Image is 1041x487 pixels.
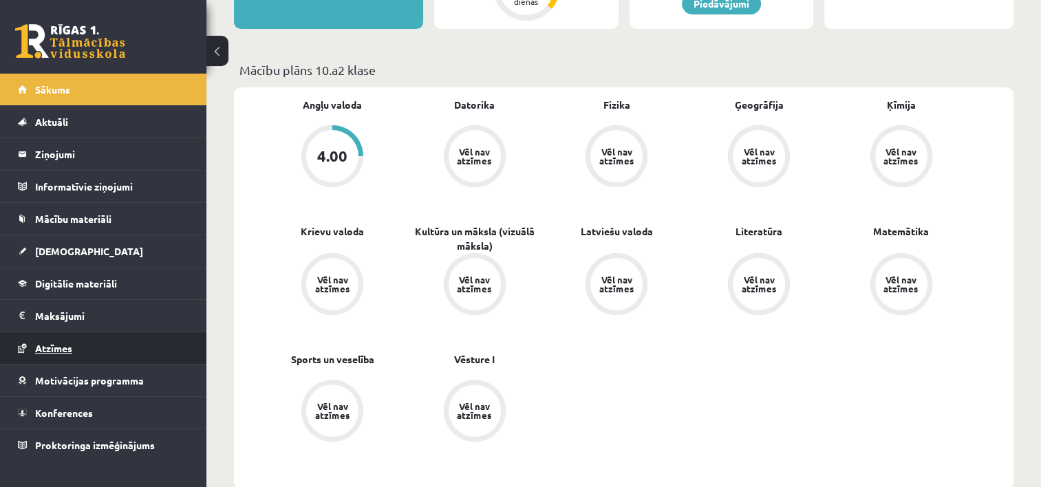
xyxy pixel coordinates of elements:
[313,275,352,293] div: Vēl nav atzīmes
[261,253,404,318] a: Vēl nav atzīmes
[18,171,189,202] a: Informatīvie ziņojumi
[830,125,972,190] a: Vēl nav atzīmes
[261,380,404,444] a: Vēl nav atzīmes
[35,342,72,354] span: Atzīmes
[18,268,189,299] a: Digitālie materiāli
[882,147,921,165] div: Vēl nav atzīmes
[303,98,362,112] a: Angļu valoda
[404,224,546,253] a: Kultūra un māksla (vizuālā māksla)
[35,213,111,225] span: Mācību materiāli
[581,224,653,239] a: Latviešu valoda
[35,439,155,451] span: Proktoringa izmēģinājums
[455,275,494,293] div: Vēl nav atzīmes
[35,83,70,96] span: Sākums
[546,125,688,190] a: Vēl nav atzīmes
[18,397,189,429] a: Konferences
[454,98,495,112] a: Datorika
[830,253,972,318] a: Vēl nav atzīmes
[35,407,93,419] span: Konferences
[313,402,352,420] div: Vēl nav atzīmes
[35,245,143,257] span: [DEMOGRAPHIC_DATA]
[887,98,916,112] a: Ķīmija
[873,224,929,239] a: Matemātika
[454,352,495,367] a: Vēsture I
[18,429,189,461] a: Proktoringa izmēģinājums
[404,380,546,444] a: Vēl nav atzīmes
[404,253,546,318] a: Vēl nav atzīmes
[882,275,921,293] div: Vēl nav atzīmes
[597,275,636,293] div: Vēl nav atzīmes
[35,374,144,387] span: Motivācijas programma
[404,125,546,190] a: Vēl nav atzīmes
[18,300,189,332] a: Maksājumi
[18,203,189,235] a: Mācību materiāli
[18,106,189,138] a: Aktuāli
[546,253,688,318] a: Vēl nav atzīmes
[18,365,189,396] a: Motivācijas programma
[18,138,189,170] a: Ziņojumi
[239,61,1008,79] p: Mācību plāns 10.a2 klase
[261,125,404,190] a: 4.00
[735,98,784,112] a: Ģeogrāfija
[455,147,494,165] div: Vēl nav atzīmes
[35,138,189,170] legend: Ziņojumi
[736,224,782,239] a: Literatūra
[740,147,778,165] div: Vēl nav atzīmes
[291,352,374,367] a: Sports un veselība
[455,402,494,420] div: Vēl nav atzīmes
[18,235,189,267] a: [DEMOGRAPHIC_DATA]
[18,74,189,105] a: Sākums
[15,24,125,58] a: Rīgas 1. Tālmācības vidusskola
[603,98,630,112] a: Fizika
[688,253,830,318] a: Vēl nav atzīmes
[317,149,347,164] div: 4.00
[35,277,117,290] span: Digitālie materiāli
[35,116,68,128] span: Aktuāli
[18,332,189,364] a: Atzīmes
[35,300,189,332] legend: Maksājumi
[301,224,364,239] a: Krievu valoda
[688,125,830,190] a: Vēl nav atzīmes
[740,275,778,293] div: Vēl nav atzīmes
[35,171,189,202] legend: Informatīvie ziņojumi
[597,147,636,165] div: Vēl nav atzīmes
